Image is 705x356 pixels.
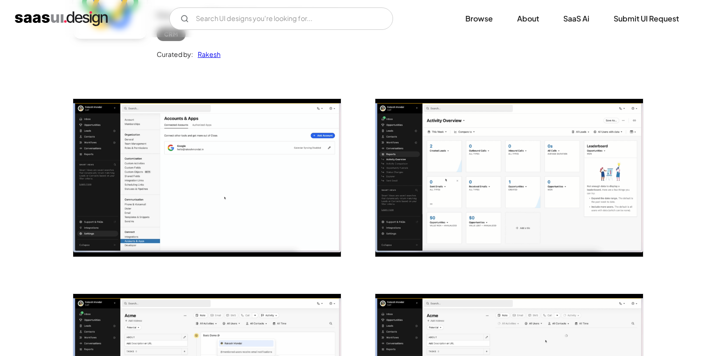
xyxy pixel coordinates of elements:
a: About [506,8,550,29]
a: Rakesh [193,49,221,60]
img: 667d3e72458bb01af5b69844_close%20crm%20acounts%20apps.png [73,99,341,257]
input: Search UI designs you're looking for... [169,7,393,30]
a: SaaS Ai [552,8,601,29]
form: Email Form [169,7,393,30]
img: 667d3e727404bb2e04c0ed5e_close%20crm%20activity%20overview.png [375,99,643,257]
a: Browse [454,8,504,29]
a: open lightbox [375,99,643,257]
div: Curated by: [157,49,193,60]
a: open lightbox [73,99,341,257]
a: home [15,11,108,26]
a: Submit UI Request [602,8,690,29]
